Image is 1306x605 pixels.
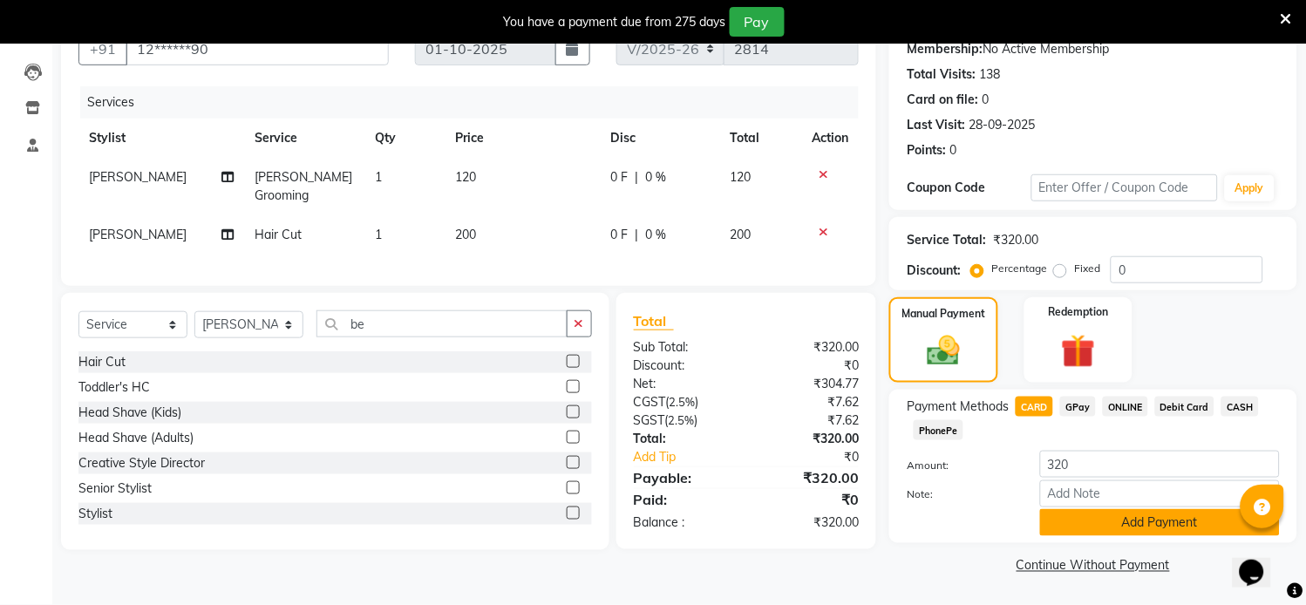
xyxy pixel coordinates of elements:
span: 200 [456,227,477,242]
div: Last Visit: [907,116,965,134]
span: [PERSON_NAME] Grooming [255,169,352,203]
div: 28-09-2025 [969,116,1035,134]
div: ₹320.00 [746,338,872,357]
div: Paid: [621,489,746,510]
input: Amount [1040,451,1280,478]
div: No Active Membership [907,40,1280,58]
div: Hair Cut [78,353,126,371]
span: 0 F [611,168,629,187]
span: Debit Card [1155,397,1215,417]
img: _gift.svg [1051,330,1105,372]
span: | [636,226,639,244]
span: 200 [731,227,752,242]
span: GPay [1060,397,1096,417]
div: ₹320.00 [746,513,872,532]
div: ₹320.00 [746,467,872,488]
button: Add Payment [1040,509,1280,536]
span: 0 % [646,226,667,244]
span: CASH [1221,397,1259,417]
div: ₹320.00 [746,430,872,448]
div: Services [80,86,872,119]
th: Action [801,119,859,158]
div: Discount: [907,262,961,280]
span: 120 [731,169,752,185]
div: Discount: [621,357,746,375]
div: ₹0 [746,489,872,510]
iframe: chat widget [1233,535,1289,588]
span: 2.5% [670,395,696,409]
label: Percentage [991,261,1047,276]
div: Total: [621,430,746,448]
div: ₹7.62 [746,411,872,430]
div: ₹7.62 [746,393,872,411]
div: Points: [907,141,946,160]
div: Head Shave (Adults) [78,429,194,447]
th: Total [720,119,802,158]
button: Pay [730,7,785,37]
div: Coupon Code [907,179,1031,197]
span: [PERSON_NAME] [89,169,187,185]
div: You have a payment due from 275 days [504,13,726,31]
button: +91 [78,32,127,65]
div: Service Total: [907,231,986,249]
div: Membership: [907,40,983,58]
div: Balance : [621,513,746,532]
span: 1 [376,227,383,242]
span: Total [634,312,674,330]
label: Manual Payment [902,306,986,322]
span: [PERSON_NAME] [89,227,187,242]
div: Payable: [621,467,746,488]
th: Service [244,119,364,158]
button: Apply [1225,175,1275,201]
div: Sub Total: [621,338,746,357]
label: Redemption [1048,304,1108,320]
div: ( ) [621,411,746,430]
input: Add Note [1040,480,1280,507]
div: Card on file: [907,91,978,109]
div: 0 [949,141,956,160]
div: ₹0 [767,448,872,466]
input: Enter Offer / Coupon Code [1031,174,1218,201]
span: 0 F [611,226,629,244]
div: Toddler's HC [78,378,150,397]
div: ₹320.00 [993,231,1038,249]
div: Creative Style Director [78,454,205,472]
span: ONLINE [1103,397,1148,417]
th: Stylist [78,119,244,158]
div: Stylist [78,505,112,523]
label: Fixed [1074,261,1100,276]
div: ₹0 [746,357,872,375]
span: 0 % [646,168,667,187]
input: Search or Scan [316,310,568,337]
span: CARD [1016,397,1053,417]
div: Net: [621,375,746,393]
span: | [636,168,639,187]
div: Senior Stylist [78,479,152,498]
img: _cash.svg [917,332,969,370]
div: 138 [979,65,1000,84]
a: Continue Without Payment [893,557,1294,575]
label: Note: [894,486,1027,502]
div: ₹304.77 [746,375,872,393]
span: PhonePe [914,420,963,440]
th: Price [446,119,601,158]
span: SGST [634,412,665,428]
th: Disc [601,119,720,158]
span: CGST [634,394,666,410]
span: Payment Methods [907,398,1009,416]
div: ( ) [621,393,746,411]
div: Total Visits: [907,65,976,84]
th: Qty [365,119,446,158]
span: 2.5% [669,413,695,427]
span: Hair Cut [255,227,302,242]
input: Search by Name/Mobile/Email/Code [126,32,389,65]
div: Head Shave (Kids) [78,404,181,422]
div: 0 [982,91,989,109]
a: Add Tip [621,448,767,466]
span: 1 [376,169,383,185]
label: Amount: [894,458,1027,473]
span: 120 [456,169,477,185]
